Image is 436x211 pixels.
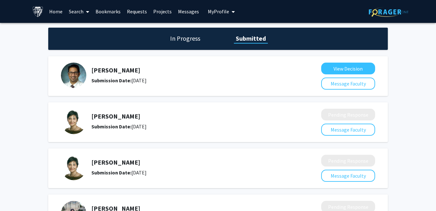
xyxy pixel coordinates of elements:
h5: [PERSON_NAME] [91,159,287,166]
iframe: Chat [5,182,27,206]
a: Messages [175,0,202,23]
a: Requests [124,0,150,23]
b: Submission Date: [91,123,131,130]
img: Profile Picture [61,109,86,134]
a: Message Faculty [321,126,375,133]
a: Projects [150,0,175,23]
b: Submission Date: [91,77,131,84]
div: [DATE] [91,169,287,176]
button: Message Faculty [321,170,375,182]
button: Message Faculty [321,124,375,136]
a: Bookmarks [92,0,124,23]
img: Profile Picture [61,63,86,88]
button: View Decision [321,63,375,74]
img: Johns Hopkins University Logo [32,6,43,17]
a: Message Faculty [321,173,375,179]
b: Submission Date: [91,169,131,176]
img: Profile Picture [61,155,86,180]
a: Home [46,0,66,23]
button: Pending Response [321,109,375,120]
h5: [PERSON_NAME] [91,112,287,120]
button: Message Faculty [321,78,375,90]
button: Pending Response [321,155,375,167]
h1: Submitted [234,34,268,43]
span: My Profile [208,8,229,15]
div: [DATE] [91,123,287,130]
h1: In Progress [168,34,202,43]
div: [DATE] [91,77,287,84]
h5: [PERSON_NAME] [91,66,287,74]
a: Message Faculty [321,80,375,87]
a: Search [66,0,92,23]
img: ForagerOne Logo [369,7,408,17]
